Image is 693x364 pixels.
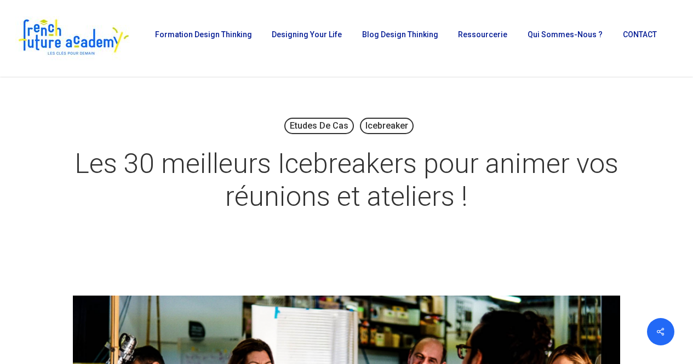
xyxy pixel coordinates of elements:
[528,30,603,39] span: Qui sommes-nous ?
[458,30,507,39] span: Ressourcerie
[357,31,442,46] a: Blog Design Thinking
[453,31,511,46] a: Ressourcerie
[362,30,438,39] span: Blog Design Thinking
[522,31,606,46] a: Qui sommes-nous ?
[73,136,621,224] h1: Les 30 meilleurs Icebreakers pour animer vos réunions et ateliers !
[272,30,342,39] span: Designing Your Life
[155,30,252,39] span: Formation Design Thinking
[360,118,414,134] a: Icebreaker
[623,30,657,39] span: CONTACT
[284,118,354,134] a: Etudes de cas
[266,31,346,46] a: Designing Your Life
[15,16,131,60] img: French Future Academy
[150,31,255,46] a: Formation Design Thinking
[617,31,661,46] a: CONTACT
